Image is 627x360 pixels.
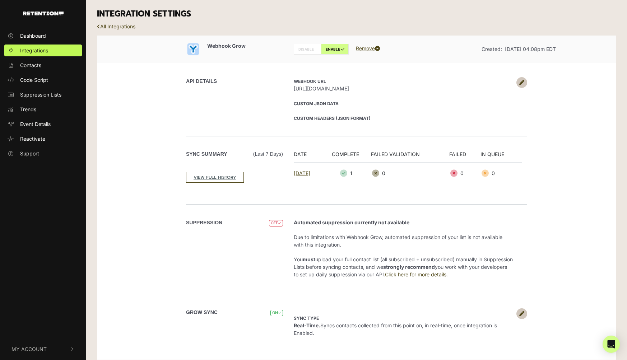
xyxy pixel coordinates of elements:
span: Contacts [20,61,41,69]
a: Trends [4,103,82,115]
td: 0 [480,162,522,184]
span: Code Script [20,76,48,84]
a: Suppression Lists [4,89,82,100]
strong: Real-Time. [294,322,320,328]
p: Due to limitations with Webhook Grow, automated suppression of your list is not available with th... [294,233,513,248]
label: API DETAILS [186,78,217,85]
label: DISABLE [294,44,321,55]
label: Grow Sync [186,309,218,316]
span: Suppression Lists [20,91,61,98]
span: Integrations [20,47,48,54]
span: Syncs contacts collected from this point on, in real-time, once integration is Enabled. [294,315,497,336]
strong: Sync type [294,315,319,321]
a: Reactivate [4,133,82,145]
a: Integrations [4,45,82,56]
a: Code Script [4,74,82,86]
span: Dashboard [20,32,46,39]
button: My Account [4,338,82,360]
a: All Integrations [97,23,135,29]
a: [DATE] [294,170,310,176]
h3: INTEGRATION SETTINGS [97,9,616,19]
strong: Automated suppression currently not available [294,219,409,225]
strong: Webhook URL [294,79,326,84]
th: DATE [294,150,324,163]
span: Reactivate [20,135,45,142]
span: Trends [20,106,36,113]
a: Remove [356,45,380,51]
a: Dashboard [4,30,82,42]
span: My Account [11,345,47,353]
span: Webhook Grow [207,43,246,49]
th: IN QUEUE [480,150,522,163]
td: 0 [449,162,480,184]
span: OFF [269,220,283,227]
span: [DATE] 04:08pm EDT [505,46,556,52]
span: [URL][DOMAIN_NAME] [294,85,513,92]
p: You upload your full contact list (all subscribed + unsubscribed) manually in Suppression Lists b... [294,256,513,278]
strong: strongly recommend [383,264,435,270]
span: Event Details [20,120,51,128]
a: Support [4,148,82,159]
a: VIEW FULL HISTORY [186,172,244,183]
td: 1 [324,162,371,184]
th: FAILED [449,150,480,163]
td: 0 [371,162,449,184]
span: ON [270,310,283,317]
span: Created: [482,46,502,52]
th: COMPLETE [324,150,371,163]
th: FAILED VALIDATION [371,150,449,163]
img: Retention.com [23,11,64,15]
strong: must [303,256,315,262]
label: ENABLE [321,44,349,55]
a: Contacts [4,59,82,71]
a: Event Details [4,118,82,130]
a: Click here for more details [385,271,446,277]
span: Support [20,150,39,157]
strong: Custom Headers (JSON format) [294,116,371,121]
img: Webhook Grow [186,42,200,56]
div: Open Intercom Messenger [603,336,620,353]
span: (Last 7 days) [253,150,283,158]
label: SUPPRESSION [186,219,222,226]
label: Sync Summary [186,150,283,158]
strong: Custom JSON Data [294,101,339,106]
